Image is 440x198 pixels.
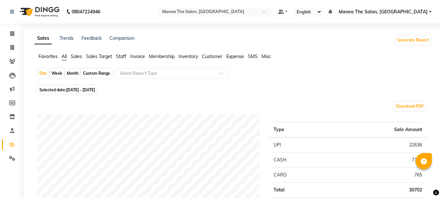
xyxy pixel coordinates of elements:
td: CARD [270,168,327,183]
b: 08047224946 [72,3,100,21]
span: Expense [226,53,244,59]
img: logo [17,3,61,21]
td: 765 [327,168,426,183]
span: SMS [248,53,258,59]
th: Type [270,122,327,138]
td: Total [270,183,327,198]
a: Trends [60,35,74,41]
td: CASH [270,153,327,168]
span: Inventory [178,53,198,59]
div: Month [65,69,80,78]
span: [DATE] - [DATE] [66,87,95,92]
span: Membership [149,53,175,59]
button: Generate Report [396,36,431,45]
span: Selected date: [38,86,97,94]
span: Sales Target [86,53,112,59]
td: 7301 [327,153,426,168]
td: UPI [270,137,327,153]
a: Sales [35,33,52,44]
div: Week [50,69,64,78]
td: 30702 [327,183,426,198]
span: Manea The Salon, [GEOGRAPHIC_DATA] [339,8,428,15]
th: Sale Amount [327,122,426,138]
button: Download PDF [394,102,425,111]
span: Staff [116,53,126,59]
span: Favorites [38,53,58,59]
span: Misc [262,53,271,59]
span: Sales [71,53,82,59]
a: Feedback [81,35,102,41]
span: All [62,53,67,59]
td: 22636 [327,137,426,153]
span: Invoice [130,53,145,59]
span: Customer [202,53,222,59]
a: Comparison [109,35,135,41]
div: Day [38,69,49,78]
div: Custom Range [81,69,112,78]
